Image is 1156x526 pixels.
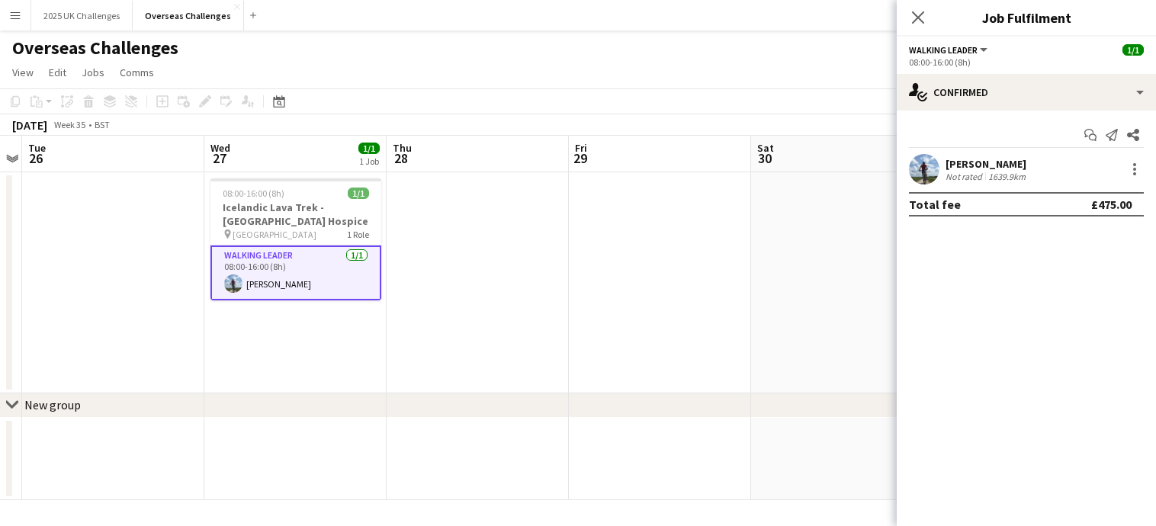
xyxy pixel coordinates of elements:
span: 27 [208,149,230,167]
h3: Icelandic Lava Trek - [GEOGRAPHIC_DATA] Hospice [210,200,381,228]
span: 1 Role [347,229,369,240]
div: Total fee [909,197,961,212]
div: 08:00-16:00 (8h) [909,56,1144,68]
span: Thu [393,141,412,155]
span: Tue [28,141,46,155]
span: [GEOGRAPHIC_DATA] [233,229,316,240]
div: [DATE] [12,117,47,133]
button: Walking Leader [909,44,990,56]
span: 1/1 [1122,44,1144,56]
a: View [6,63,40,82]
span: Sat [757,141,774,155]
span: 08:00-16:00 (8h) [223,188,284,199]
span: Fri [575,141,587,155]
div: BST [95,119,110,130]
span: 29 [573,149,587,167]
div: 1 Job [359,156,379,167]
a: Edit [43,63,72,82]
span: 1/1 [348,188,369,199]
h1: Overseas Challenges [12,37,178,59]
span: Jobs [82,66,104,79]
app-job-card: 08:00-16:00 (8h)1/1Icelandic Lava Trek - [GEOGRAPHIC_DATA] Hospice [GEOGRAPHIC_DATA]1 RoleWalking... [210,178,381,300]
span: 26 [26,149,46,167]
app-card-role: Walking Leader1/108:00-16:00 (8h)[PERSON_NAME] [210,245,381,300]
span: Walking Leader [909,44,978,56]
div: Confirmed [897,74,1156,111]
span: Comms [120,66,154,79]
span: Wed [210,141,230,155]
div: Not rated [946,171,985,182]
span: Edit [49,66,66,79]
span: 28 [390,149,412,167]
button: Overseas Challenges [133,1,244,30]
span: View [12,66,34,79]
a: Comms [114,63,160,82]
span: 30 [755,149,774,167]
div: New group [24,397,81,412]
span: 1/1 [358,143,380,154]
div: £475.00 [1091,197,1132,212]
a: Jobs [75,63,111,82]
span: Week 35 [50,119,88,130]
h3: Job Fulfilment [897,8,1156,27]
div: [PERSON_NAME] [946,157,1029,171]
button: 2025 UK Challenges [31,1,133,30]
div: 1639.9km [985,171,1029,182]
